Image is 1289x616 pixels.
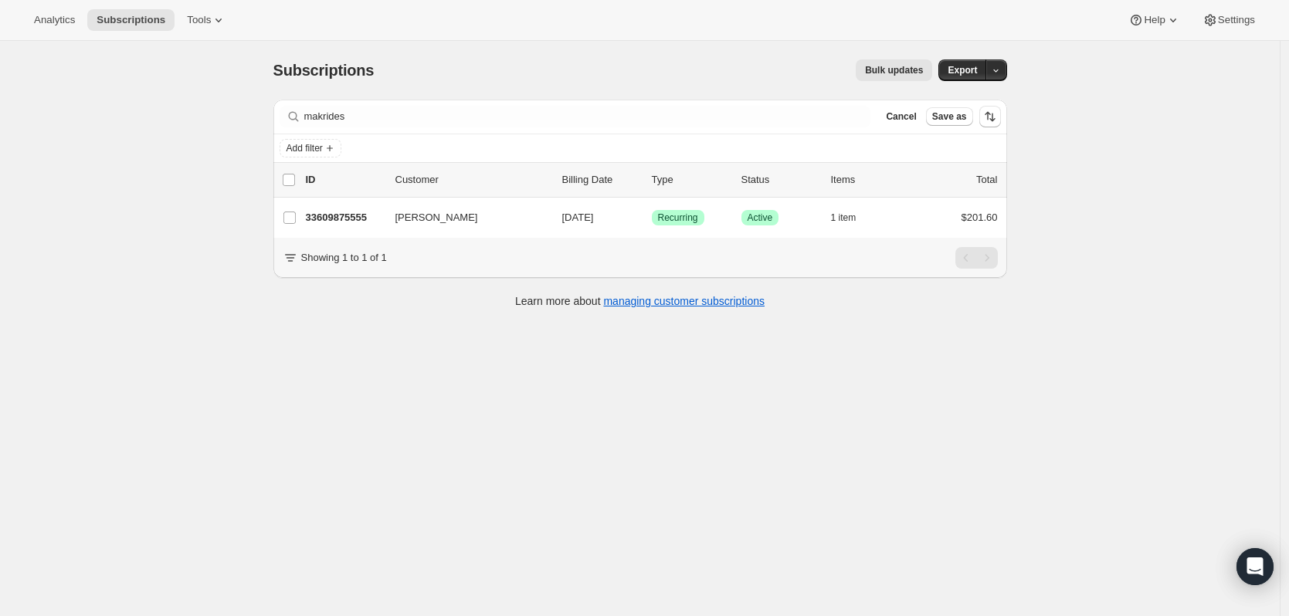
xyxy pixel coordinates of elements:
div: Items [831,172,908,188]
span: Active [748,212,773,224]
button: Tools [178,9,236,31]
span: Help [1144,14,1165,26]
p: ID [306,172,383,188]
button: Sort the results [979,106,1001,127]
button: 1 item [831,207,873,228]
nav: Pagination [955,247,998,269]
p: Customer [395,172,550,188]
span: Settings [1218,14,1255,26]
button: Settings [1193,9,1264,31]
span: Analytics [34,14,75,26]
span: Subscriptions [273,62,375,79]
p: Learn more about [515,293,765,309]
span: Export [948,64,977,76]
span: Tools [187,14,211,26]
span: [PERSON_NAME] [395,210,478,225]
span: [DATE] [562,212,594,223]
a: managing customer subscriptions [603,295,765,307]
button: Analytics [25,9,84,31]
button: Subscriptions [87,9,175,31]
button: Help [1119,9,1189,31]
span: $201.60 [962,212,998,223]
input: Filter subscribers [304,106,871,127]
button: Bulk updates [856,59,932,81]
p: Total [976,172,997,188]
p: 33609875555 [306,210,383,225]
div: Open Intercom Messenger [1236,548,1274,585]
div: 33609875555[PERSON_NAME][DATE]SuccessRecurringSuccessActive1 item$201.60 [306,207,998,228]
button: [PERSON_NAME] [386,205,541,230]
p: Billing Date [562,172,639,188]
button: Save as [926,107,973,126]
div: Type [652,172,729,188]
p: Status [741,172,819,188]
span: 1 item [831,212,857,224]
span: Bulk updates [865,64,923,76]
button: Cancel [880,107,922,126]
button: Export [938,59,986,81]
span: Add filter [287,142,323,154]
button: Add filter [280,139,341,157]
span: Save as [932,110,967,123]
p: Showing 1 to 1 of 1 [301,250,387,266]
span: Recurring [658,212,698,224]
span: Cancel [886,110,916,123]
span: Subscriptions [97,14,165,26]
div: IDCustomerBilling DateTypeStatusItemsTotal [306,172,998,188]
